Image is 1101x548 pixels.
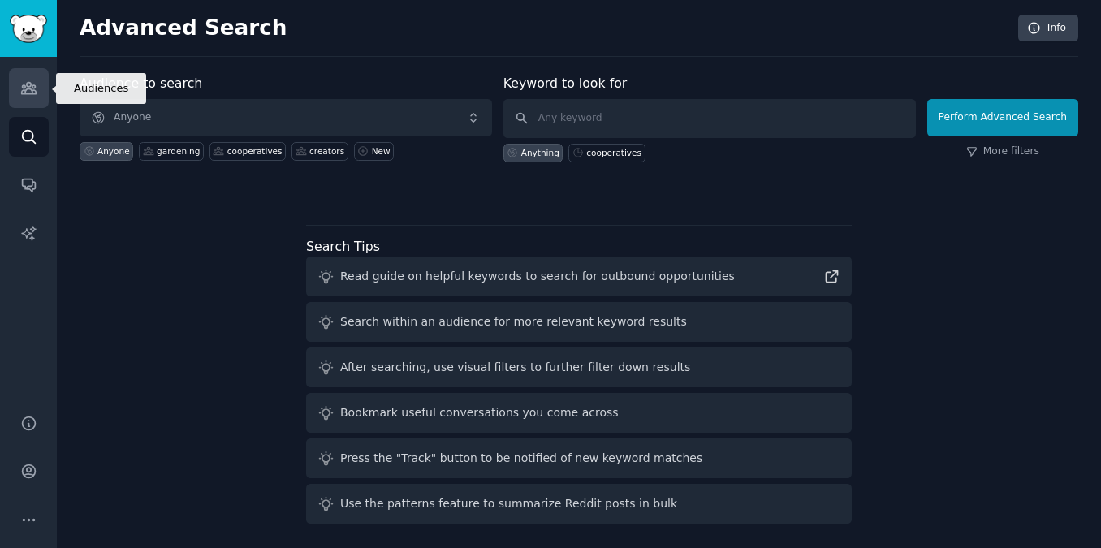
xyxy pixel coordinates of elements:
[340,313,687,330] div: Search within an audience for more relevant keyword results
[97,145,130,157] div: Anyone
[80,76,202,91] label: Audience to search
[340,404,619,421] div: Bookmark useful conversations you come across
[503,99,916,138] input: Any keyword
[80,15,1009,41] h2: Advanced Search
[80,99,492,136] button: Anyone
[354,142,394,161] a: New
[340,359,690,376] div: After searching, use visual filters to further filter down results
[309,145,344,157] div: creators
[157,145,200,157] div: gardening
[340,268,735,285] div: Read guide on helpful keywords to search for outbound opportunities
[340,450,702,467] div: Press the "Track" button to be notified of new keyword matches
[966,145,1039,159] a: More filters
[503,76,628,91] label: Keyword to look for
[927,99,1078,136] button: Perform Advanced Search
[521,147,559,158] div: Anything
[372,145,391,157] div: New
[10,15,47,43] img: GummySearch logo
[1018,15,1078,42] a: Info
[586,147,641,158] div: cooperatives
[227,145,283,157] div: cooperatives
[340,495,677,512] div: Use the patterns feature to summarize Reddit posts in bulk
[306,239,380,254] label: Search Tips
